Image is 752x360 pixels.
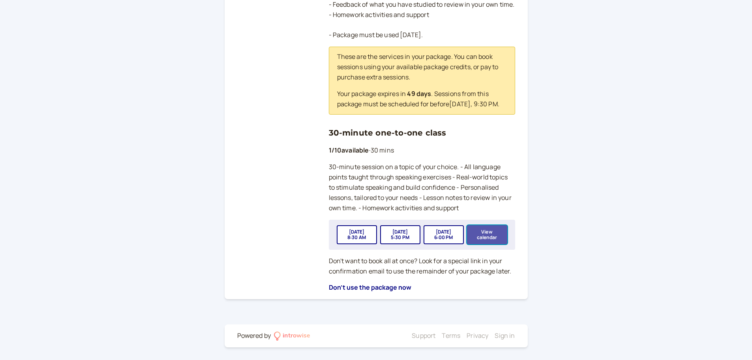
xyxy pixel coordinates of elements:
[329,284,411,291] button: Don't use the package now
[329,145,515,156] p: 30 mins
[407,89,431,98] b: 49 days
[412,331,435,340] a: Support
[283,331,310,341] div: introwise
[380,225,420,244] button: [DATE]5:30 PM
[467,331,488,340] a: Privacy
[329,126,515,139] h3: 30-minute one-to-one class
[337,52,507,83] p: These are the services in your package. You can book sessions using your available package credit...
[442,331,460,340] a: Terms
[495,331,515,340] a: Sign in
[467,225,507,244] button: View calendar
[237,331,271,341] div: Powered by
[337,225,377,244] button: [DATE]8:30 AM
[369,146,371,155] span: ·
[329,256,515,277] p: Don't want to book all at once? Look for a special link in your confirmation email to use the rem...
[337,89,507,109] p: Your package expires in . Sessions from this package must be scheduled for before [DATE] , 9:30 PM .
[274,331,311,341] a: introwise
[329,146,369,155] b: 1 / 10 available
[424,225,464,244] button: [DATE]6:00 PM
[329,162,515,213] p: 30-minute session on a topic of your choice. - All language points taught through speaking exerci...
